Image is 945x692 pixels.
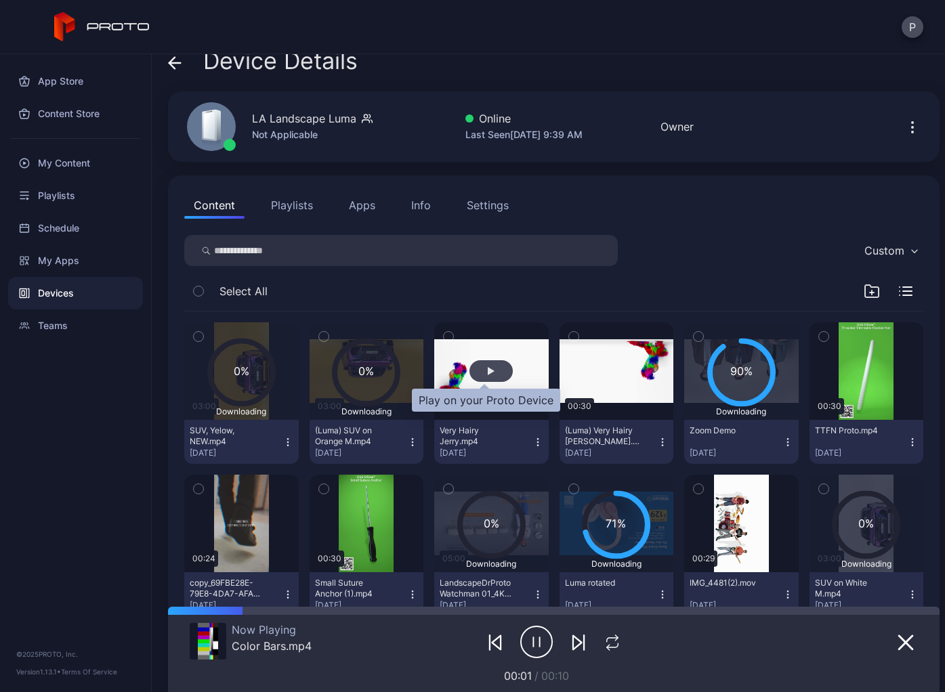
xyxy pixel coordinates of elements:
div: [DATE] [690,448,782,458]
button: Apps [339,192,385,219]
div: Downloading [457,559,526,570]
a: My Apps [8,244,143,277]
span: Select All [219,283,268,299]
span: Device Details [203,48,358,74]
div: [DATE] [440,600,532,611]
div: Zoom Demo [690,425,764,436]
button: P [902,16,923,38]
text: 0% [858,517,874,530]
button: Content [184,192,245,219]
text: 71% [606,517,627,530]
button: IMG_4481(2).mov[DATE] [684,572,799,616]
div: Very Hairy Jerry.mp4 [440,425,514,447]
text: 90% [730,364,753,378]
div: Online [465,110,583,127]
div: copy_69FBE28E-79E8-4DA7-AFAC-5AC2D5560AD6 (1).MOV [190,578,264,599]
a: Playlists [8,179,143,212]
button: (Luma) Very Hairy [PERSON_NAME].mp4[DATE] [560,420,674,464]
div: Downloading [707,407,776,418]
span: Version 1.13.1 • [16,668,61,676]
div: [DATE] [690,600,782,611]
button: copy_69FBE28E-79E8-4DA7-AFAC-5AC2D5560AD6 (1).MOV[DATE] [184,572,299,616]
div: TTFN Proto.mp4 [815,425,889,436]
div: Info [411,197,431,213]
button: SUV, Yelow, NEW.mp4[DATE] [184,420,299,464]
div: [DATE] [815,600,908,611]
div: IMG_4481(2).mov [690,578,764,588]
div: [DATE] [190,600,282,611]
div: Play on your Proto Device [412,389,560,412]
span: / [534,669,539,683]
a: Content Store [8,98,143,130]
text: 0% [234,364,249,378]
div: Small Suture Anchor (1).mp4 [315,578,390,599]
div: [DATE] [815,448,908,458]
div: Settings [467,197,509,213]
a: Terms Of Service [61,668,117,676]
div: [DATE] [565,448,658,458]
div: Downloading [582,559,650,570]
button: Info [402,192,440,219]
div: [DATE] [440,448,532,458]
div: Downloading [832,559,900,570]
button: Playlists [261,192,322,219]
button: Settings [457,192,518,219]
div: (Luma) SUV on Orange M.mp4 [315,425,390,447]
div: (Luma) Very Hairy Jerry.mp4 [565,425,639,447]
button: TTFN Proto.mp4[DATE] [810,420,924,464]
div: Custom [864,244,904,257]
div: Owner [660,118,694,135]
button: (Luma) SUV on Orange M.mp4[DATE] [310,420,424,464]
div: SUV on White M.mp4 [815,578,889,599]
div: © 2025 PROTO, Inc. [16,649,135,659]
a: App Store [8,65,143,98]
div: SUV, Yelow, NEW.mp4 [190,425,264,447]
div: Luma rotated [565,578,639,588]
div: Color Bars.mp4 [232,639,312,653]
text: 0% [358,364,374,378]
div: Now Playing [232,623,312,636]
button: Zoom Demo[DATE] [684,420,799,464]
a: My Content [8,147,143,179]
div: LA Landscape Luma [252,110,356,127]
div: Not Applicable [252,127,373,143]
button: SUV on White M.mp4[DATE] [810,572,924,616]
div: LandscapeDrProtoWatchman 01_4K copy.mov [440,578,514,599]
span: 00:10 [541,669,569,683]
div: [DATE] [315,448,408,458]
div: [DATE] [190,448,282,458]
button: Very Hairy Jerry.mp4[DATE] [434,420,549,464]
button: LandscapeDrProtoWatchman 01_4K copy.mov[DATE] [434,572,549,616]
div: [DATE] [565,600,658,611]
button: Custom [858,235,923,266]
div: Downloading [332,407,400,418]
div: Last Seen [DATE] 9:39 AM [465,127,583,143]
a: Schedule [8,212,143,244]
div: [DATE] [315,600,408,611]
div: Downloading [207,407,276,418]
span: 00:01 [504,669,532,683]
text: 0% [484,517,499,530]
a: Devices [8,277,143,309]
button: Luma rotated[DATE] [560,572,674,616]
a: Teams [8,309,143,342]
button: Small Suture Anchor (1).mp4[DATE] [310,572,424,616]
